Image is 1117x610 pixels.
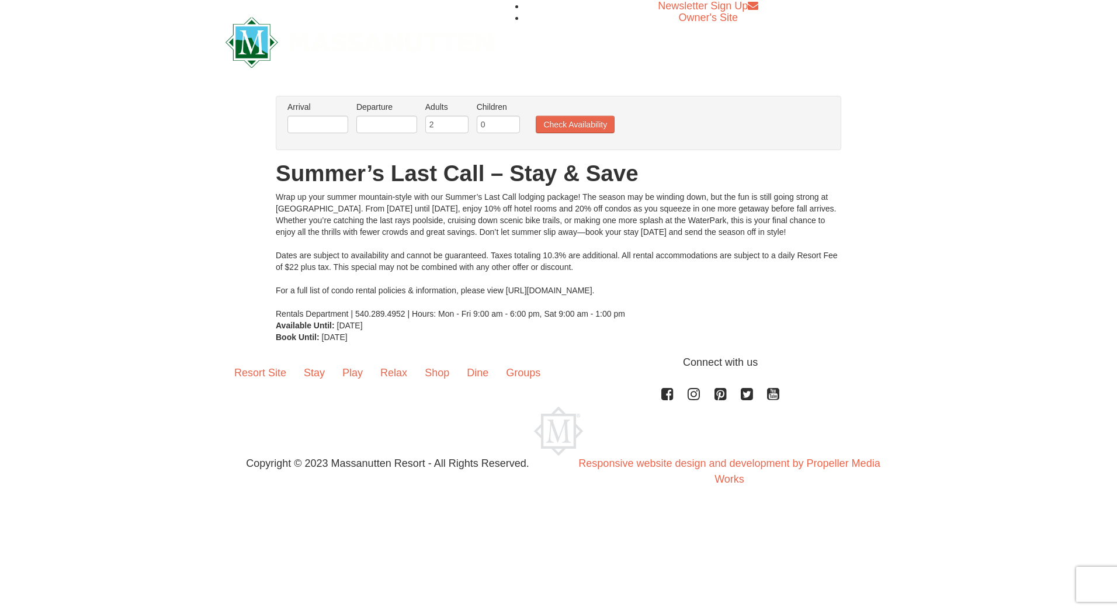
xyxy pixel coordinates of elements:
a: Shop [416,355,458,391]
a: Stay [295,355,334,391]
strong: Available Until: [276,321,335,330]
a: Groups [497,355,549,391]
p: Copyright © 2023 Massanutten Resort - All Rights Reserved. [217,456,558,472]
h1: Summer’s Last Call – Stay & Save [276,162,841,185]
label: Arrival [287,101,348,113]
a: Massanutten Resort [226,27,493,54]
button: Check Availability [536,116,615,133]
span: [DATE] [322,332,348,342]
a: Responsive website design and development by Propeller Media Works [578,458,880,485]
label: Children [477,101,520,113]
div: Wrap up your summer mountain-style with our Summer’s Last Call lodging package! The season may be... [276,191,841,320]
a: Resort Site [226,355,295,391]
a: Owner's Site [679,12,738,23]
img: Massanutten Resort Logo [534,407,583,456]
a: Play [334,355,372,391]
label: Departure [356,101,417,113]
span: [DATE] [337,321,363,330]
img: Massanutten Resort Logo [226,17,493,68]
a: Relax [372,355,416,391]
a: Dine [458,355,497,391]
strong: Book Until: [276,332,320,342]
p: Connect with us [226,355,891,370]
label: Adults [425,101,469,113]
